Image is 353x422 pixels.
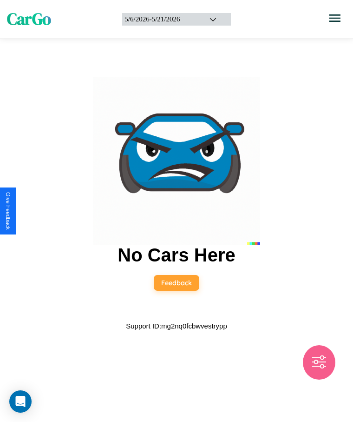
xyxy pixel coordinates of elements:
p: Support ID: mg2nq0fcbwvestrypp [126,320,227,332]
div: Open Intercom Messenger [9,390,32,413]
div: Give Feedback [5,192,11,230]
button: Feedback [154,275,199,291]
img: car [93,77,260,245]
span: CarGo [7,8,51,30]
div: 5 / 6 / 2026 - 5 / 21 / 2026 [124,15,197,23]
h2: No Cars Here [118,245,235,266]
